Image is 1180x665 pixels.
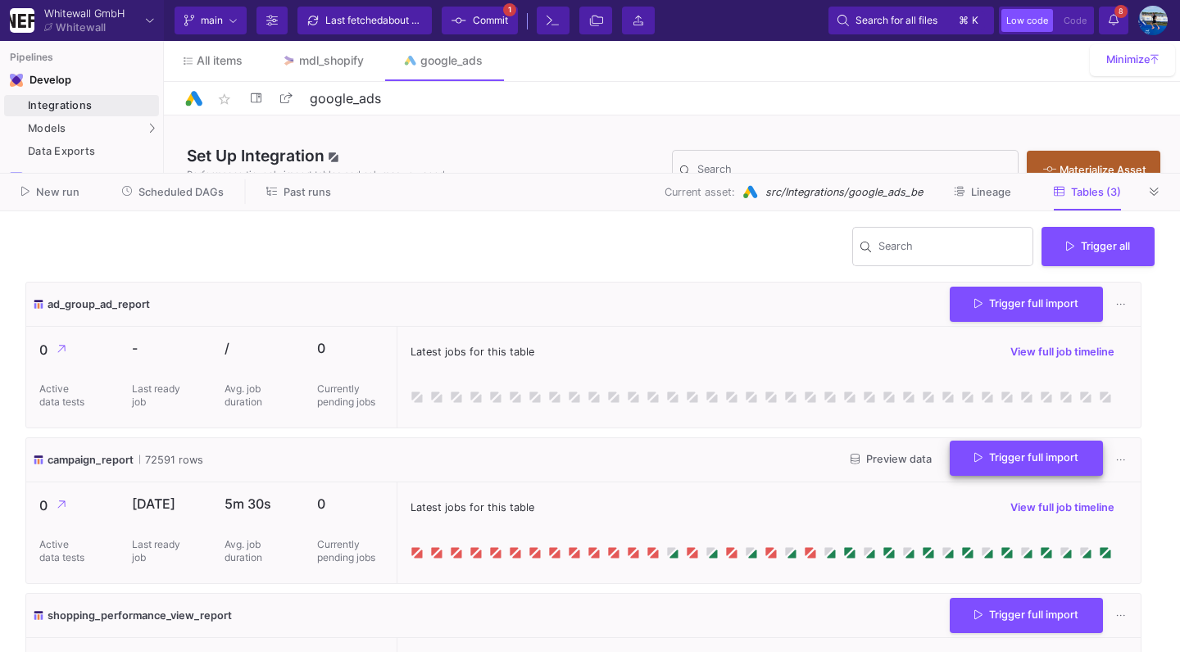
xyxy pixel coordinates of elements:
[299,54,364,67] div: mdl_shopify
[442,7,518,34] button: Commit
[1114,5,1128,18] span: 8
[1059,9,1091,32] button: Code
[950,441,1103,476] button: Trigger full import
[972,11,978,30] span: k
[282,54,296,68] img: Tab icon
[473,8,508,33] span: Commit
[317,495,383,512] p: 0
[1043,162,1136,178] div: Materialize Asset
[4,165,159,192] a: Navigation iconLineage
[36,186,79,198] span: New run
[950,287,1103,322] button: Trigger full import
[665,184,735,200] span: Current asset:
[1010,346,1114,358] span: View full job timeline
[1042,227,1155,266] button: Trigger all
[247,179,351,205] button: Past runs
[317,538,383,564] p: Currently pending jobs
[974,608,1078,621] span: Trigger full import
[1027,151,1160,189] button: Materialize Asset
[10,172,23,185] img: Navigation icon
[48,452,134,468] span: campaign_report
[837,447,945,473] button: Preview data
[33,608,44,623] img: icon
[997,340,1128,364] button: View full job timeline
[4,67,159,93] mat-expansion-panel-header: Navigation iconDevelop
[297,7,432,34] button: Last fetchedabout 1 hour ago
[29,172,136,185] div: Lineage
[420,54,483,67] div: google_ads
[1001,9,1053,32] button: Low code
[44,8,125,19] div: Whitewall GmbH
[1071,186,1121,198] span: Tables (3)
[39,340,106,360] p: 0
[187,168,445,182] span: Performance tip: only import tables and columns you need
[851,453,932,465] span: Preview data
[28,99,155,112] div: Integrations
[139,452,203,468] span: 72591 rows
[39,495,106,516] p: 0
[411,344,534,360] span: Latest jobs for this table
[48,296,150,312] span: ad_group_ad_report
[4,141,159,162] a: Data Exports
[39,538,88,564] p: Active data tests
[317,382,383,409] p: Currently pending jobs
[411,500,534,515] span: Latest jobs for this table
[959,11,969,30] span: ⌘
[1006,15,1048,26] span: Low code
[132,340,198,356] p: -
[29,74,54,87] div: Develop
[201,8,223,33] span: main
[284,186,331,198] span: Past runs
[1066,240,1130,252] span: Trigger all
[39,382,88,409] p: Active data tests
[132,538,181,564] p: Last ready job
[1034,179,1141,205] button: Tables (3)
[1138,6,1168,35] img: AEdFTp4_RXFoBzJxSaYPMZp7Iyigz82078j9C0hFtL5t=s96-c
[954,11,985,30] button: ⌘k
[974,297,1078,310] span: Trigger full import
[697,166,1010,179] input: Search for Tables, Columns, etc.
[4,95,159,116] a: Integrations
[102,179,244,205] button: Scheduled DAGs
[184,88,204,109] img: Logo
[197,54,243,67] span: All items
[56,22,106,33] div: Whitewall
[317,340,383,356] p: 0
[742,183,759,201] img: Google Ads
[403,54,417,68] img: Tab icon
[132,495,198,512] p: [DATE]
[765,184,923,200] span: src/Integrations/google_ads_be
[1010,501,1114,513] span: View full job timeline
[828,7,994,34] button: Search for all files⌘k
[1064,15,1087,26] span: Code
[184,144,672,195] div: Set Up Integration
[383,14,459,26] span: about 1 hour ago
[1099,7,1128,34] button: 8
[28,145,155,158] div: Data Exports
[225,495,291,512] p: 5m 30s
[132,382,181,409] p: Last ready job
[10,8,34,33] img: YZ4Yr8zUCx6JYM5gIgaTIQYeTXdcwQjnYC8iZtTV.png
[33,296,44,312] img: icon
[950,598,1103,633] button: Trigger full import
[33,452,44,468] img: icon
[225,340,291,356] p: /
[28,122,66,135] span: Models
[971,186,1011,198] span: Lineage
[2,179,99,205] button: New run
[138,186,224,198] span: Scheduled DAGs
[934,179,1031,205] button: Lineage
[175,7,247,34] button: main
[225,382,274,409] p: Avg. job duration
[48,608,232,623] span: shopping_performance_view_report
[974,451,1078,464] span: Trigger full import
[215,89,234,109] mat-icon: star_border
[855,8,937,33] span: Search for all files
[325,8,424,33] div: Last fetched
[10,74,23,87] img: Navigation icon
[225,538,274,564] p: Avg. job duration
[997,495,1128,520] button: View full job timeline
